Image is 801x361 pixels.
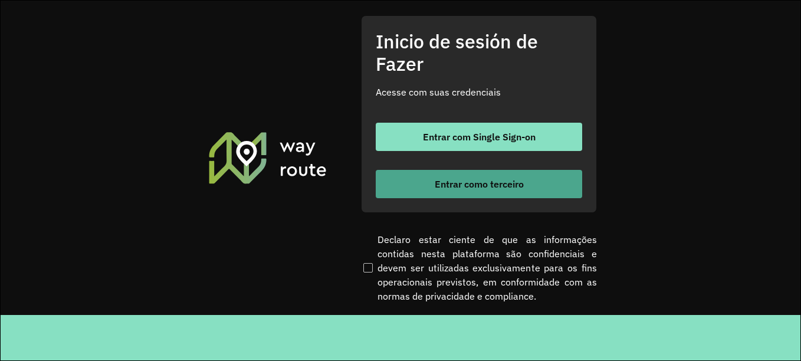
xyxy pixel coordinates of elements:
p: Acesse com suas credenciais [376,85,582,99]
font: Entrar com Single Sign-on [423,131,536,143]
button: botón [376,170,582,198]
font: Entrar como terceiro [435,178,524,190]
h2: Inicio de sesión de Fazer [376,30,582,76]
img: Roteirizador AmbevTech [207,130,329,185]
button: botón [376,123,582,151]
font: Declaro estar ciente de que as informações contidas nesta plataforma são confidenciais e devem se... [377,232,597,303]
